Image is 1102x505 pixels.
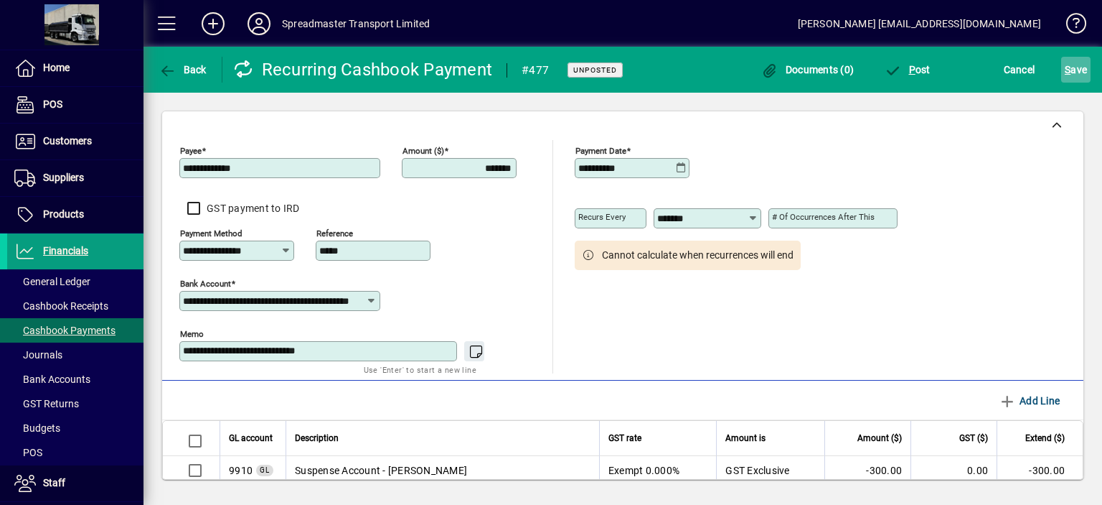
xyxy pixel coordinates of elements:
span: GST ($) [959,430,988,446]
span: Documents (0) [760,64,854,75]
a: Knowledge Base [1055,3,1084,50]
a: Customers [7,124,143,159]
a: Products [7,197,143,233]
span: Description [295,430,339,446]
a: General Ledger [7,269,143,294]
button: Cancel [1000,57,1039,83]
div: [PERSON_NAME] [EMAIL_ADDRESS][DOMAIN_NAME] [798,12,1041,35]
td: -300.00 [997,456,1083,486]
div: #477 [522,59,549,82]
div: Spreadmaster Transport Limited [282,12,430,35]
td: Suspense Account - [PERSON_NAME] [286,456,599,486]
span: Cashbook Payments [14,325,116,336]
a: POS [7,87,143,123]
td: GST Exclusive [716,456,824,486]
a: POS [7,440,143,465]
mat-label: # of occurrences after this [772,212,875,222]
a: Journals [7,343,143,367]
mat-label: Bank Account [180,279,231,289]
span: GL [260,466,270,474]
span: Staff [43,477,65,488]
span: Extend ($) [1025,430,1065,446]
button: Post [880,57,934,83]
a: Bank Accounts [7,367,143,392]
button: Add [190,11,236,37]
mat-label: Payment method [180,228,242,238]
button: Save [1061,57,1091,83]
span: GST Returns [14,398,79,409]
span: GST rate [608,430,641,446]
td: Exempt 0.000% [599,456,717,486]
span: General Ledger [14,276,90,287]
span: Amount is [725,430,766,446]
a: Suppliers [7,160,143,196]
span: POS [43,98,62,110]
a: Cashbook Payments [7,318,143,343]
span: Cashbook Receipts [14,300,108,312]
a: GST Returns [7,392,143,416]
td: 0.00 [910,456,997,486]
div: Recurring Cashbook Payment [233,58,493,81]
mat-label: Payment Date [575,146,626,156]
a: Budgets [7,416,143,440]
span: Home [43,62,70,73]
span: Amount ($) [857,430,902,446]
span: Budgets [14,422,60,434]
span: P [909,64,915,75]
span: Suspense Account [229,463,253,478]
span: Cannot calculate when recurrences will end [602,248,793,263]
span: Suppliers [43,172,84,183]
button: Add Line [993,388,1066,414]
span: POS [14,447,42,458]
app-page-header-button: Back [143,57,222,83]
span: ost [884,64,931,75]
span: Bank Accounts [14,374,90,385]
mat-hint: Use 'Enter' to start a new line [364,361,476,378]
span: Cancel [1004,58,1035,81]
td: -300.00 [824,456,910,486]
span: Back [159,64,207,75]
span: Financials [43,245,88,256]
span: Add Line [999,389,1060,412]
span: S [1065,64,1070,75]
button: Back [155,57,210,83]
mat-label: Payee [180,146,202,156]
span: ave [1065,58,1087,81]
mat-label: Recurs every [578,212,626,222]
button: Documents (0) [757,57,857,83]
mat-label: Amount ($) [402,146,444,156]
a: Staff [7,465,143,501]
label: GST payment to IRD [204,201,300,216]
mat-label: Reference [316,228,353,238]
span: Unposted [573,65,617,75]
mat-label: Memo [180,329,204,339]
span: GL account [229,430,273,446]
button: Profile [236,11,282,37]
span: Products [43,208,84,220]
a: Home [7,50,143,86]
span: Customers [43,135,92,147]
a: Cashbook Receipts [7,294,143,318]
span: Journals [14,349,62,361]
